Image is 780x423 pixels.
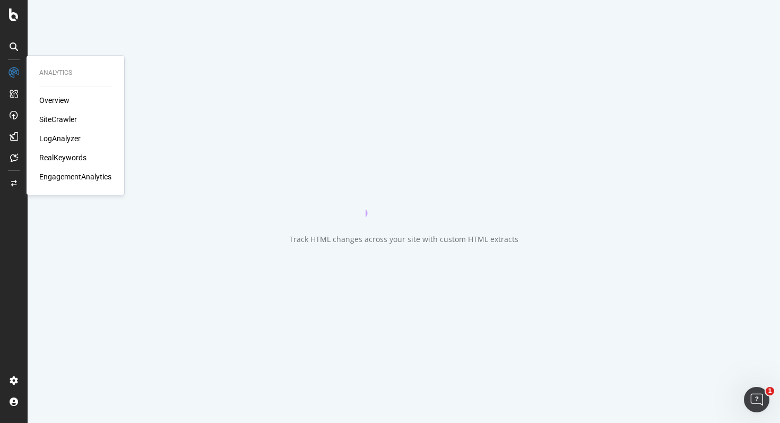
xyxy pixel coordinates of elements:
div: Track HTML changes across your site with custom HTML extracts [289,234,518,245]
div: animation [366,179,442,217]
a: LogAnalyzer [39,133,81,144]
a: EngagementAnalytics [39,171,111,182]
a: Overview [39,95,70,106]
a: RealKeywords [39,152,86,163]
span: 1 [766,387,774,395]
a: SiteCrawler [39,114,77,125]
div: Analytics [39,68,111,77]
iframe: Intercom live chat [744,387,769,412]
